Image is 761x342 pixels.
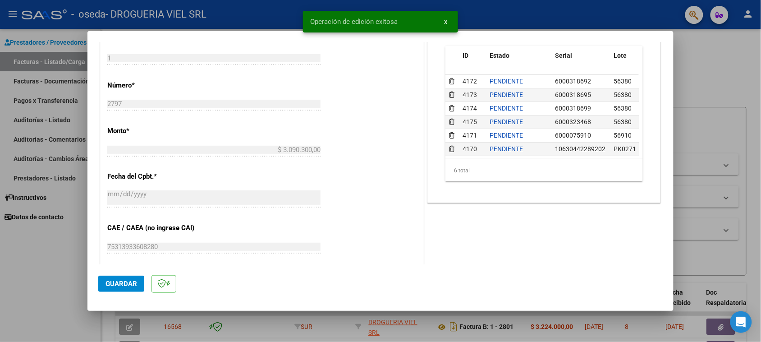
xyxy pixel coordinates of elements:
[463,117,477,127] div: 4175
[490,145,523,153] span: PENDIENTE
[463,103,477,114] div: 4174
[107,171,200,182] p: Fecha del Cpbt.
[490,105,523,112] span: PENDIENTE
[463,76,477,87] div: 4172
[107,126,200,136] p: Monto
[730,311,752,333] div: Open Intercom Messenger
[490,118,523,125] span: PENDIENTE
[490,91,523,98] span: PENDIENTE
[555,91,591,98] span: 6000318695
[428,15,660,203] div: TRAZABILIDAD ANMAT
[107,80,200,91] p: Número
[463,144,477,154] div: 4170
[614,145,636,153] span: PK0271
[614,105,632,112] span: 56380
[107,223,200,233] p: CAE / CAEA (no ingrese CAI)
[437,14,454,30] button: x
[610,46,648,76] datatable-header-cell: Lote
[555,145,605,153] span: 10630442289202
[98,276,144,292] button: Guardar
[463,90,477,100] div: 4173
[555,132,591,139] span: 6000075910
[105,280,137,288] span: Guardar
[555,52,572,59] span: Serial
[614,91,632,98] span: 56380
[459,46,486,76] datatable-header-cell: ID
[614,52,627,59] span: Lote
[555,78,591,85] span: 6000318692
[486,46,551,76] datatable-header-cell: Estado
[490,78,523,85] span: PENDIENTE
[551,46,610,76] datatable-header-cell: Serial
[614,118,632,125] span: 56380
[490,132,523,139] span: PENDIENTE
[310,17,398,26] span: Operación de edición exitosa
[490,52,509,59] span: Estado
[614,78,632,85] span: 56380
[614,132,632,139] span: 56910
[555,118,591,125] span: 6000323468
[463,130,477,141] div: 4171
[444,18,447,26] span: x
[463,52,468,59] span: ID
[445,159,643,182] div: 6 total
[555,105,591,112] span: 6000318699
